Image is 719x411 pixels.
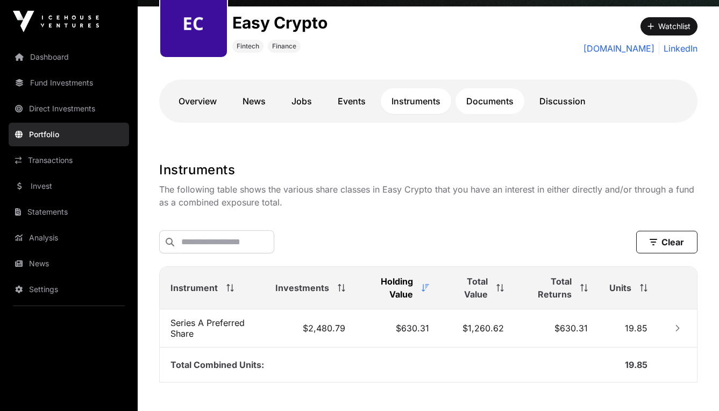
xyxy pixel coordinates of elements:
button: Row Collapsed [669,320,686,337]
button: Clear [636,231,697,253]
a: Direct Investments [9,97,129,121]
td: $2,480.79 [265,309,356,348]
img: Icehouse Ventures Logo [13,11,99,32]
span: Total Value [451,275,488,301]
nav: Tabs [168,88,689,114]
span: Instrument [170,281,218,294]
h1: Easy Crypto [232,13,328,32]
a: Documents [455,88,524,114]
span: Total Combined Units: [170,359,264,370]
a: Fund Investments [9,71,129,95]
h1: Instruments [159,161,697,179]
span: 19.85 [625,359,647,370]
span: 19.85 [625,323,647,334]
button: Watchlist [640,17,697,36]
a: Dashboard [9,45,129,69]
span: Units [609,281,631,294]
a: Events [327,88,376,114]
a: [DOMAIN_NAME] [583,42,654,55]
a: News [9,252,129,275]
span: Fintech [237,42,259,51]
td: $630.31 [356,309,440,348]
a: Instruments [381,88,451,114]
a: Discussion [529,88,596,114]
a: Jobs [281,88,323,114]
span: Holding Value [367,275,413,301]
a: LinkedIn [659,42,697,55]
span: Finance [272,42,296,51]
iframe: Chat Widget [665,359,719,411]
td: Series A Preferred Share [160,309,265,348]
p: The following table shows the various share classes in Easy Crypto that you have an interest in e... [159,183,697,209]
a: Statements [9,200,129,224]
a: Transactions [9,148,129,172]
span: Investments [275,281,329,294]
a: Overview [168,88,227,114]
a: Settings [9,278,129,301]
td: $630.31 [515,309,599,348]
a: Analysis [9,226,129,250]
a: Portfolio [9,123,129,146]
a: Invest [9,174,129,198]
span: Total Returns [525,275,572,301]
a: News [232,88,276,114]
td: $1,260.62 [440,309,515,348]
